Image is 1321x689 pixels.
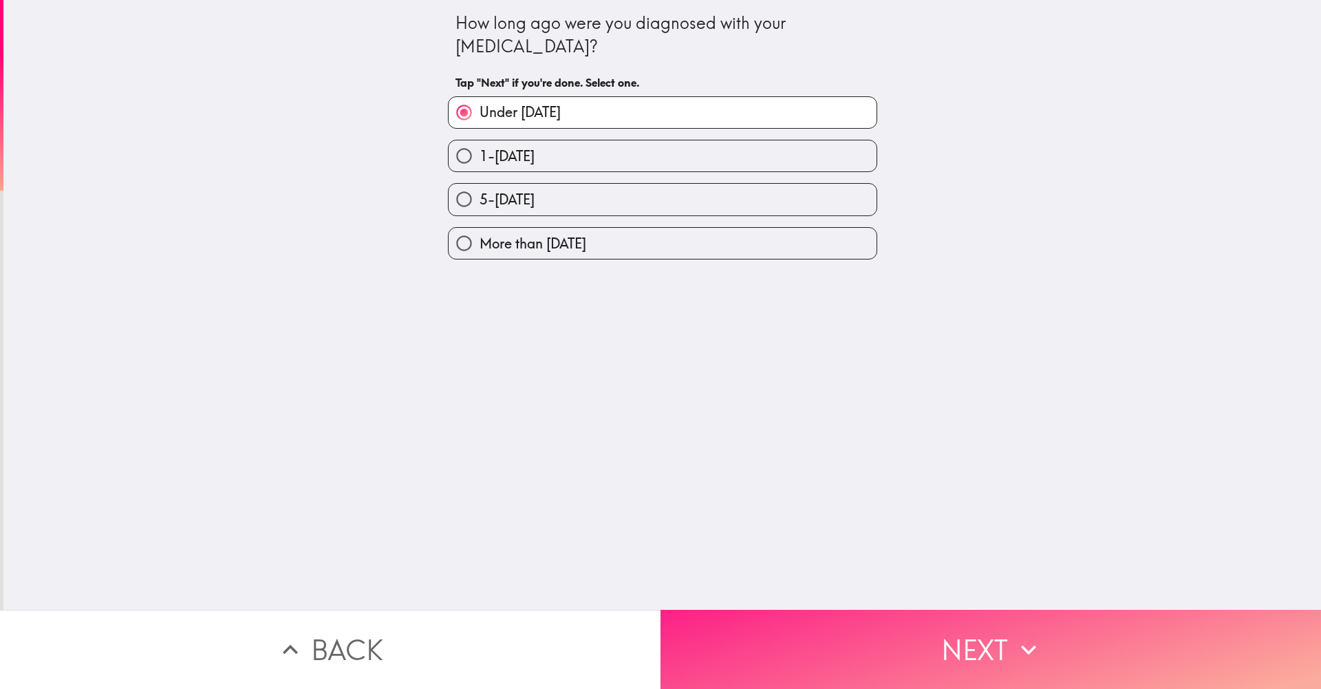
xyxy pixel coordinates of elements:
[449,140,877,171] button: 1-[DATE]
[455,75,870,90] h6: Tap "Next" if you're done. Select one.
[480,234,586,253] span: More than [DATE]
[455,12,870,58] div: How long ago were you diagnosed with your [MEDICAL_DATA]?
[449,228,877,259] button: More than [DATE]
[449,97,877,128] button: Under [DATE]
[480,103,561,122] span: Under [DATE]
[449,184,877,215] button: 5-[DATE]
[480,147,535,166] span: 1-[DATE]
[480,190,535,209] span: 5-[DATE]
[660,610,1321,689] button: Next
